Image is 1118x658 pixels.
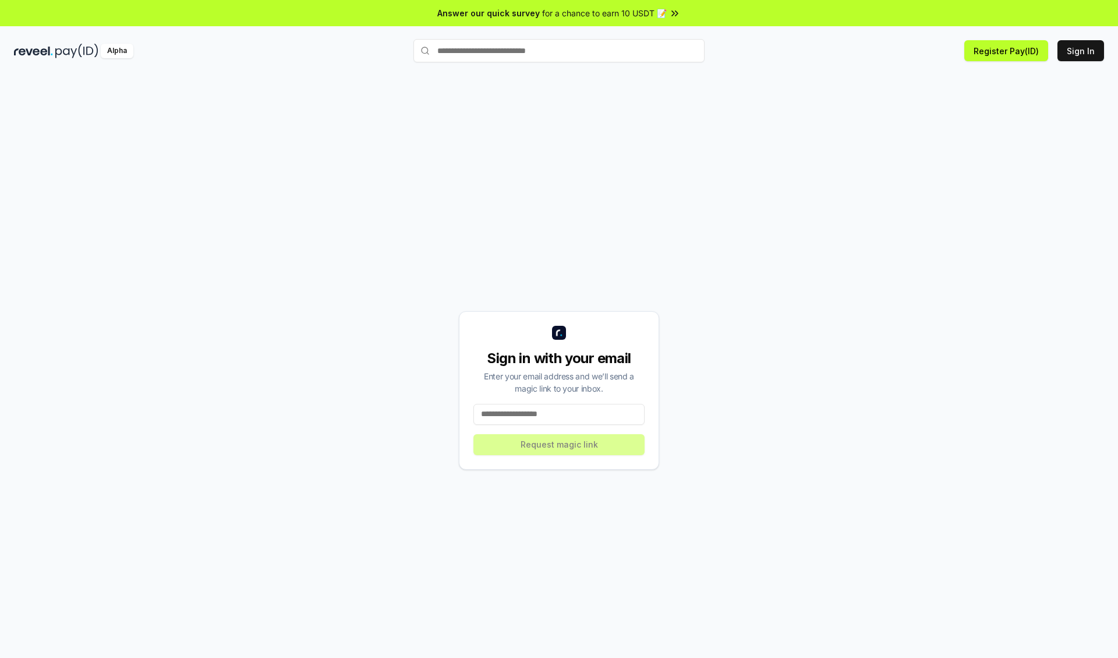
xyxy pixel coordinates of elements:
button: Register Pay(ID) [964,40,1048,61]
button: Sign In [1057,40,1104,61]
img: pay_id [55,44,98,58]
span: Answer our quick survey [437,7,540,19]
img: reveel_dark [14,44,53,58]
div: Enter your email address and we’ll send a magic link to your inbox. [473,370,645,395]
img: logo_small [552,326,566,340]
div: Alpha [101,44,133,58]
span: for a chance to earn 10 USDT 📝 [542,7,667,19]
div: Sign in with your email [473,349,645,368]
